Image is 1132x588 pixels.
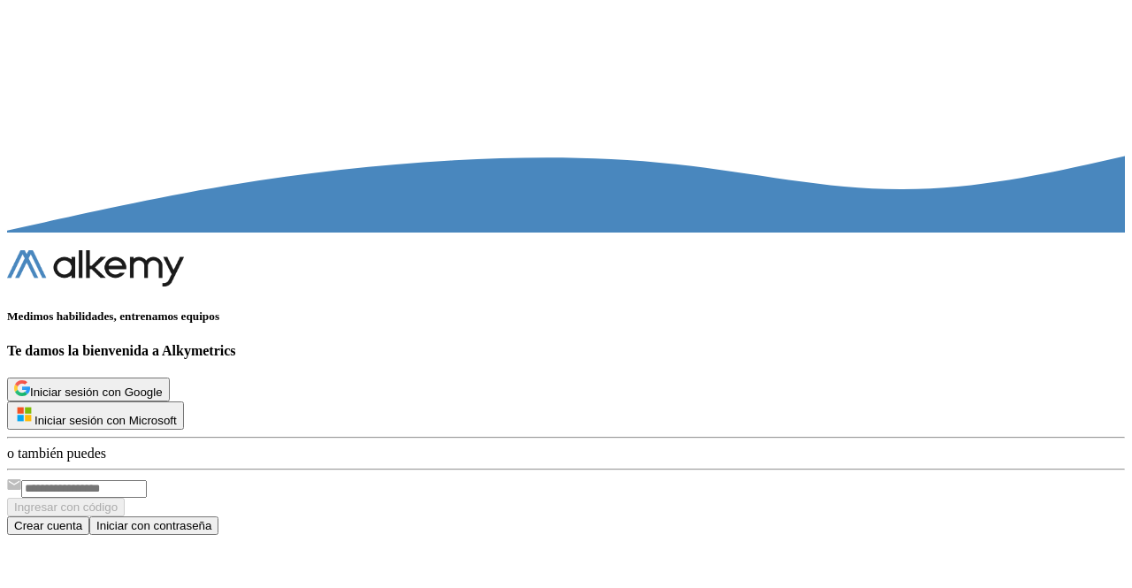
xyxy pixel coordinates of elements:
[7,516,89,535] button: Crear cuenta
[7,378,170,401] button: Iniciar sesión con Google
[7,446,106,461] span: o también puedes
[814,383,1132,588] div: Widget de chat
[14,404,34,424] img: OUTLOOK_ICON
[814,383,1132,588] iframe: Chat Widget
[7,401,184,430] button: Iniciar sesión con Microsoft
[7,498,125,516] button: Ingresar con código
[7,309,1125,324] h5: Medimos habilidades, entrenamos equipos
[7,343,1125,359] h4: Te damos la bienvenida a Alkymetrics
[7,250,184,286] img: logo-alkemy
[14,380,30,396] img: GMAIL_ICON
[89,516,218,535] button: Iniciar con contraseña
